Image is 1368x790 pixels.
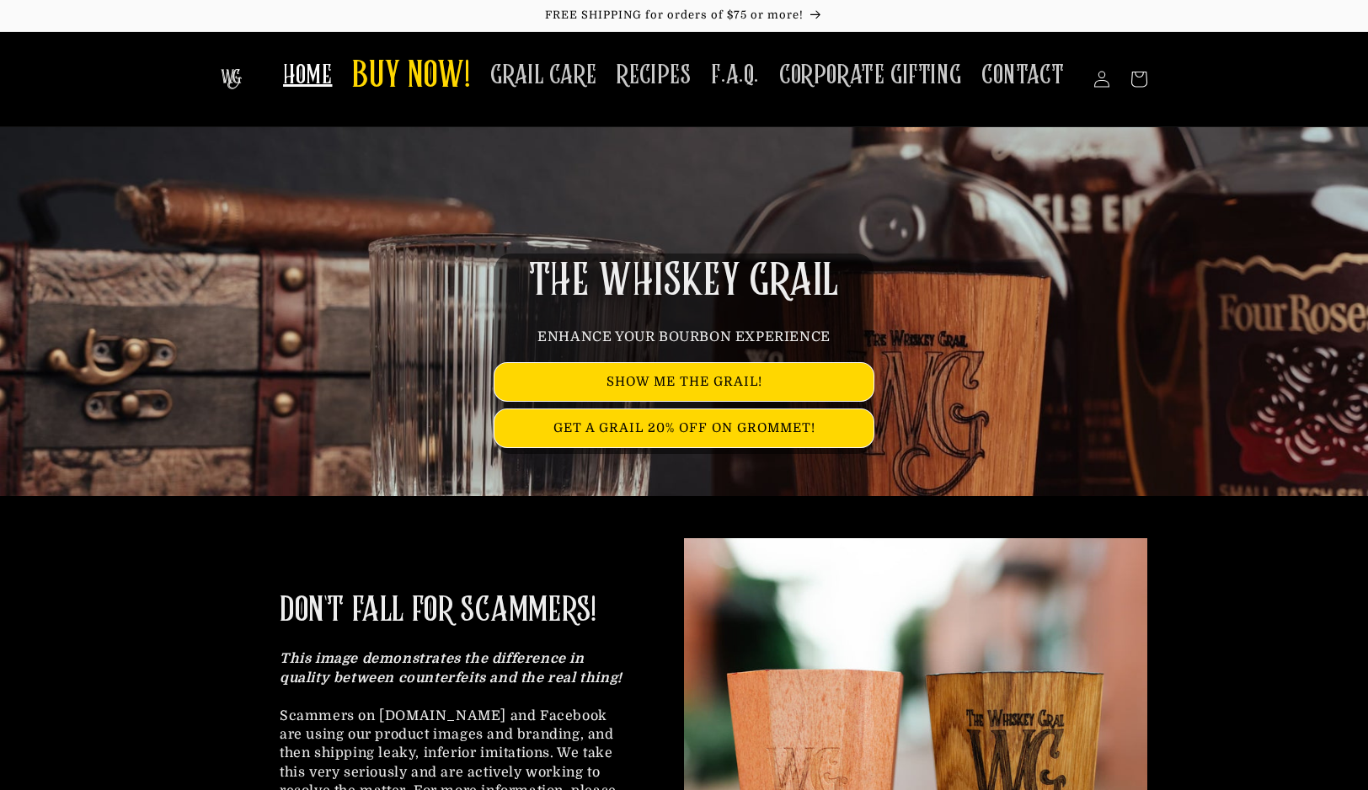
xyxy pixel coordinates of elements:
[494,363,874,401] a: SHOW ME THE GRAIL!
[17,8,1351,23] p: FREE SHIPPING for orders of $75 or more!
[480,49,607,102] a: GRAIL CARE
[711,59,759,92] span: F.A.Q.
[280,651,623,685] strong: This image demonstrates the difference in quality between counterfeits and the real thing!
[342,44,480,110] a: BUY NOW!
[494,409,874,447] a: GET A GRAIL 20% OFF ON GROMMET!
[221,69,242,89] img: The Whiskey Grail
[769,49,971,102] a: CORPORATE GIFTING
[283,59,332,92] span: HOME
[280,589,596,633] h2: DON'T FALL FOR SCAMMERS!
[529,259,839,303] span: THE WHISKEY GRAIL
[490,59,596,92] span: GRAIL CARE
[701,49,769,102] a: F.A.Q.
[981,59,1064,92] span: CONTACT
[607,49,701,102] a: RECIPES
[617,59,691,92] span: RECIPES
[779,59,961,92] span: CORPORATE GIFTING
[971,49,1074,102] a: CONTACT
[352,54,470,100] span: BUY NOW!
[273,49,342,102] a: HOME
[537,329,831,344] span: ENHANCE YOUR BOURBON EXPERIENCE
